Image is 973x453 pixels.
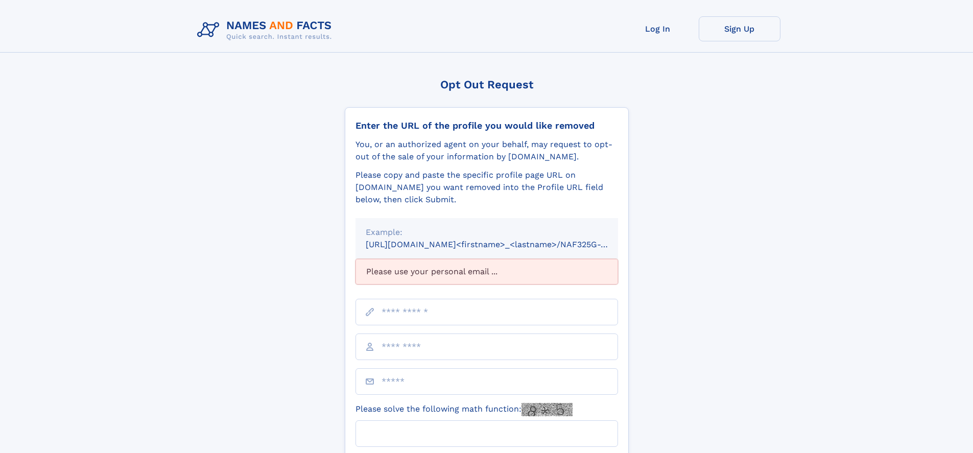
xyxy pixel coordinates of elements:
div: Example: [366,226,608,239]
div: You, or an authorized agent on your behalf, may request to opt-out of the sale of your informatio... [355,138,618,163]
label: Please solve the following math function: [355,403,573,416]
img: Logo Names and Facts [193,16,340,44]
div: Opt Out Request [345,78,629,91]
div: Enter the URL of the profile you would like removed [355,120,618,131]
div: Please copy and paste the specific profile page URL on [DOMAIN_NAME] you want removed into the Pr... [355,169,618,206]
a: Log In [617,16,699,41]
small: [URL][DOMAIN_NAME]<firstname>_<lastname>/NAF325G-xxxxxxxx [366,240,637,249]
div: Please use your personal email ... [355,259,618,284]
a: Sign Up [699,16,780,41]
